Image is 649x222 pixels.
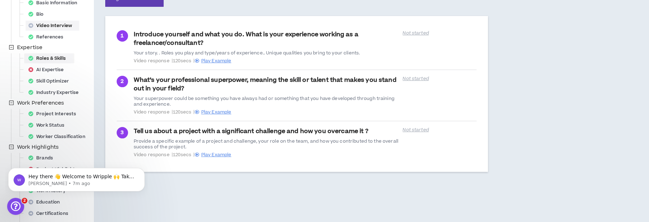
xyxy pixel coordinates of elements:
p: Not started [403,76,477,81]
span: Video response | 120 secs | [134,109,399,115]
div: Send us a messageWe typically reply in a few hours [7,96,135,123]
p: How can we help? [14,75,128,87]
span: 3 [121,129,124,137]
span: Video response | 120 secs | [134,58,399,64]
span: Expertise [17,44,42,51]
span: Video response | 120 secs | [134,152,399,158]
span: 2 [121,78,124,85]
div: AI Expertise [26,65,71,75]
span: Play Example [201,58,232,64]
iframe: Intercom notifications message [5,153,148,203]
p: Not started [403,127,477,133]
div: Provide a specific example of a project and challenge, your role on the team, and how you contrib... [134,138,399,150]
span: Work Highlights [16,143,60,152]
div: Profile image for Gabriella [97,11,111,26]
div: Video Interview [26,21,79,31]
div: Skill Optimizer [26,76,76,86]
button: Help [95,157,142,185]
span: Messages [59,174,84,179]
div: Bio [26,9,51,19]
span: Expertise [16,43,44,52]
a: Play Example [195,58,231,64]
span: Help [113,174,124,179]
button: Messages [47,157,95,185]
div: Roles & Skills [26,53,73,63]
span: minus-square [9,100,14,105]
span: Work Preferences [16,99,65,107]
div: Close [122,11,135,24]
span: minus-square [9,45,14,50]
div: Project Interests [26,109,83,119]
div: Your story. . Roles you play and type/years of experience.. Unique qualities you bring to your cl... [134,50,399,56]
div: Send us a message [15,102,119,109]
div: Your superpower could be something you have always had or something that you have developed throu... [134,96,399,107]
span: Work Preferences [17,99,64,107]
img: logo [14,14,27,25]
div: Work Status [26,120,71,130]
a: Play Example [195,152,231,158]
span: 2 [22,198,27,203]
span: minus-square [9,144,14,149]
iframe: Intercom live chat [7,198,24,215]
div: Industry Expertise [26,88,86,97]
div: Worker Classification [26,132,92,142]
p: Not started [403,30,477,36]
span: Play Example [201,109,232,115]
span: Home [16,174,32,179]
span: Work Highlights [17,143,59,151]
div: References [26,32,70,42]
span: Play Example [201,152,232,158]
span: 1 [121,32,124,40]
div: We typically reply in a few hours [15,109,119,117]
a: Play Example [195,109,231,115]
div: Certifications [26,208,75,218]
p: Hi [PERSON_NAME] ! [14,51,128,75]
